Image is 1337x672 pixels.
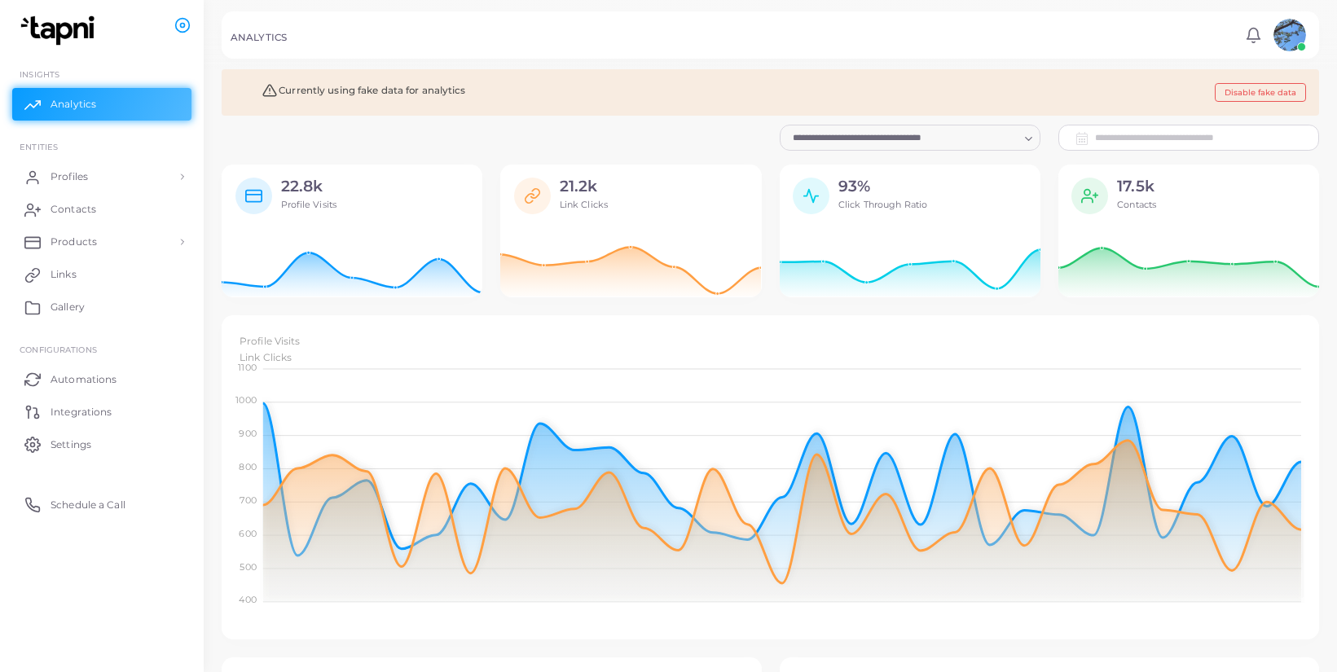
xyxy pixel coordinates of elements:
[240,494,256,506] tspan: 700
[235,394,256,406] tspan: 1000
[560,199,608,210] span: Link Clicks
[240,335,301,347] span: Profile Visits
[51,437,91,452] span: Settings
[1215,83,1306,102] button: Disable fake data
[1273,19,1306,51] img: avatar
[12,428,191,460] a: Settings
[15,15,105,46] img: logo
[239,528,256,539] tspan: 600
[51,300,85,314] span: Gallery
[20,69,59,79] span: INSIGHTS
[12,395,191,428] a: Integrations
[838,178,927,196] h2: 93%
[12,88,191,121] a: Analytics
[238,361,256,372] tspan: 1100
[239,461,256,472] tspan: 800
[12,193,191,226] a: Contacts
[51,498,125,512] span: Schedule a Call
[51,405,112,419] span: Integrations
[51,97,96,112] span: Analytics
[51,372,117,387] span: Automations
[51,235,97,249] span: Products
[51,202,96,217] span: Contacts
[239,594,256,605] tspan: 400
[239,428,256,439] tspan: 900
[12,488,191,520] a: Schedule a Call
[281,199,337,210] span: Profile Visits
[560,178,608,196] h2: 21.2k
[281,178,337,196] h2: 22.8k
[1269,19,1310,51] a: avatar
[1117,178,1156,196] h2: 17.5k
[12,226,191,258] a: Products
[1117,199,1156,210] span: Contacts
[12,258,191,291] a: Links
[231,32,287,43] h5: ANALYTICS
[20,345,97,354] span: Configurations
[12,291,191,323] a: Gallery
[235,83,466,98] h5: Currently using fake data for analytics
[240,351,292,363] span: Link Clicks
[780,125,1040,151] div: Search for option
[12,160,191,193] a: Profiles
[12,362,191,395] a: Automations
[787,129,1018,147] input: Search for option
[51,267,77,282] span: Links
[240,560,256,572] tspan: 500
[20,142,58,152] span: ENTITIES
[51,169,88,184] span: Profiles
[838,199,927,210] span: Click Through Ratio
